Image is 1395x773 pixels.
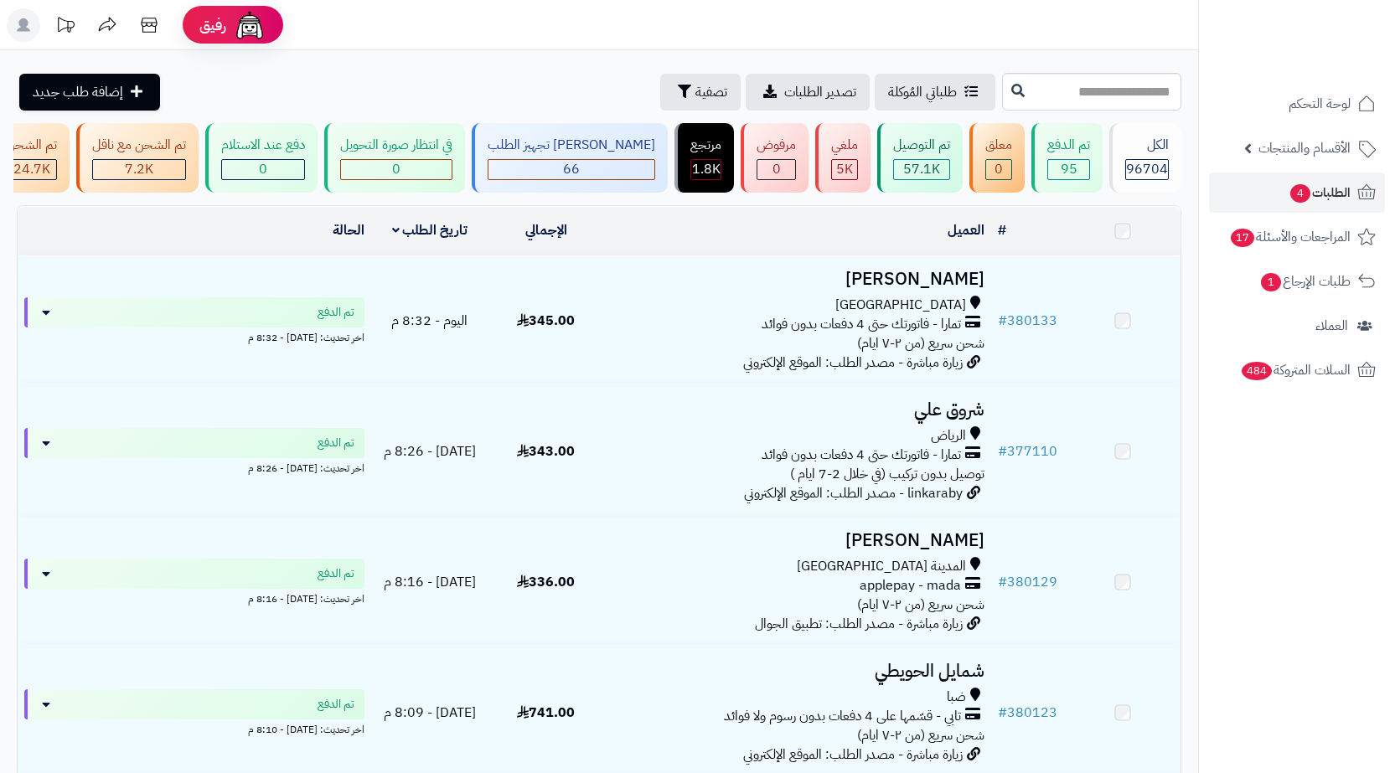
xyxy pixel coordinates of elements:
[1259,270,1351,293] span: طلبات الإرجاع
[333,220,364,240] a: الحالة
[998,311,1057,331] a: #380133
[1047,136,1090,155] div: تم الدفع
[1231,229,1254,247] span: 17
[737,123,812,193] a: مرفوض 0
[1242,362,1272,380] span: 484
[1229,225,1351,249] span: المراجعات والأسئلة
[233,8,266,42] img: ai-face.png
[1209,306,1385,346] a: العملاء
[998,572,1007,592] span: #
[1048,160,1089,179] div: 95
[24,719,364,737] div: اخر تحديث: [DATE] - 8:10 م
[611,270,984,289] h3: [PERSON_NAME]
[1261,273,1281,291] span: 1
[525,220,567,240] a: الإجمالي
[762,315,961,334] span: تمارا - فاتورتك حتى 4 دفعات بدون فوائد
[790,464,984,484] span: توصيل بدون تركيب (في خلال 2-7 ايام )
[221,136,305,155] div: دفع عند الاستلام
[517,572,575,592] span: 336.00
[812,123,874,193] a: ملغي 5K
[762,446,961,465] span: تمارا - فاتورتك حتى 4 دفعات بدون فوائد
[894,160,949,179] div: 57060
[563,159,580,179] span: 66
[998,441,1007,461] span: #
[671,123,737,193] a: مرتجع 1.8K
[966,123,1028,193] a: معلق 0
[488,160,654,179] div: 66
[1209,261,1385,301] a: طلبات الإرجاع1
[1240,358,1351,382] span: السلات المتروكة
[7,160,56,179] div: 24684
[986,160,1011,179] div: 0
[874,123,966,193] a: تم التوصيل 57.1K
[772,159,781,179] span: 0
[948,220,984,240] a: العميل
[995,159,1003,179] span: 0
[1061,159,1077,179] span: 95
[318,435,354,451] span: تم الدفع
[875,74,995,111] a: طلباتي المُوكلة
[757,160,795,179] div: 0
[259,159,267,179] span: 0
[998,441,1057,461] a: #377110
[903,159,940,179] span: 57.1K
[832,160,857,179] div: 4998
[384,441,476,461] span: [DATE] - 8:26 م
[24,589,364,606] div: اخر تحديث: [DATE] - 8:16 م
[755,614,963,634] span: زيارة مباشرة - مصدر الطلب: تطبيق الجوال
[893,136,950,155] div: تم التوصيل
[1258,137,1351,160] span: الأقسام والمنتجات
[318,696,354,713] span: تم الدفع
[318,304,354,321] span: تم الدفع
[391,311,468,331] span: اليوم - 8:32 م
[33,82,123,102] span: إضافة طلب جديد
[384,703,476,723] span: [DATE] - 8:09 م
[757,136,796,155] div: مرفوض
[746,74,870,111] a: تصدير الطلبات
[947,688,966,707] span: ضبا
[611,531,984,550] h3: [PERSON_NAME]
[13,159,50,179] span: 24.7K
[692,159,721,179] span: 1.8K
[1290,184,1310,203] span: 4
[1106,123,1185,193] a: الكل96704
[835,296,966,315] span: [GEOGRAPHIC_DATA]
[318,565,354,582] span: تم الدفع
[24,458,364,476] div: اخر تحديث: [DATE] - 8:26 م
[341,160,452,179] div: 0
[998,220,1006,240] a: #
[24,327,364,345] div: اخر تحديث: [DATE] - 8:32 م
[488,136,655,155] div: [PERSON_NAME] تجهيز الطلب
[860,576,961,595] span: applepay - mada
[1125,136,1169,155] div: الكل
[1209,84,1385,124] a: لوحة التحكم
[743,745,963,765] span: زيارة مباشرة - مصدر الطلب: الموقع الإلكتروني
[743,353,963,373] span: زيارة مباشرة - مصدر الطلب: الموقع الإلكتروني
[1126,159,1168,179] span: 96704
[985,136,1012,155] div: معلق
[199,15,226,35] span: رفيق
[340,136,452,155] div: في انتظار صورة التحويل
[202,123,321,193] a: دفع عند الاستلام 0
[517,441,575,461] span: 343.00
[6,136,57,155] div: تم الشحن
[998,703,1057,723] a: #380123
[321,123,468,193] a: في انتظار صورة التحويل 0
[1209,217,1385,257] a: المراجعات والأسئلة17
[1209,173,1385,213] a: الطلبات4
[857,725,984,745] span: شحن سريع (من ٢-٧ ايام)
[611,400,984,420] h3: شروق علي
[998,311,1007,331] span: #
[93,160,185,179] div: 7222
[1281,44,1379,80] img: logo-2.png
[998,703,1007,723] span: #
[857,595,984,615] span: شحن سريع (من ٢-٧ ايام)
[517,703,575,723] span: 741.00
[691,160,721,179] div: 1847
[695,82,727,102] span: تصفية
[690,136,721,155] div: مرتجع
[517,311,575,331] span: 345.00
[836,159,853,179] span: 5K
[392,220,468,240] a: تاريخ الطلب
[468,123,671,193] a: [PERSON_NAME] تجهيز الطلب 66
